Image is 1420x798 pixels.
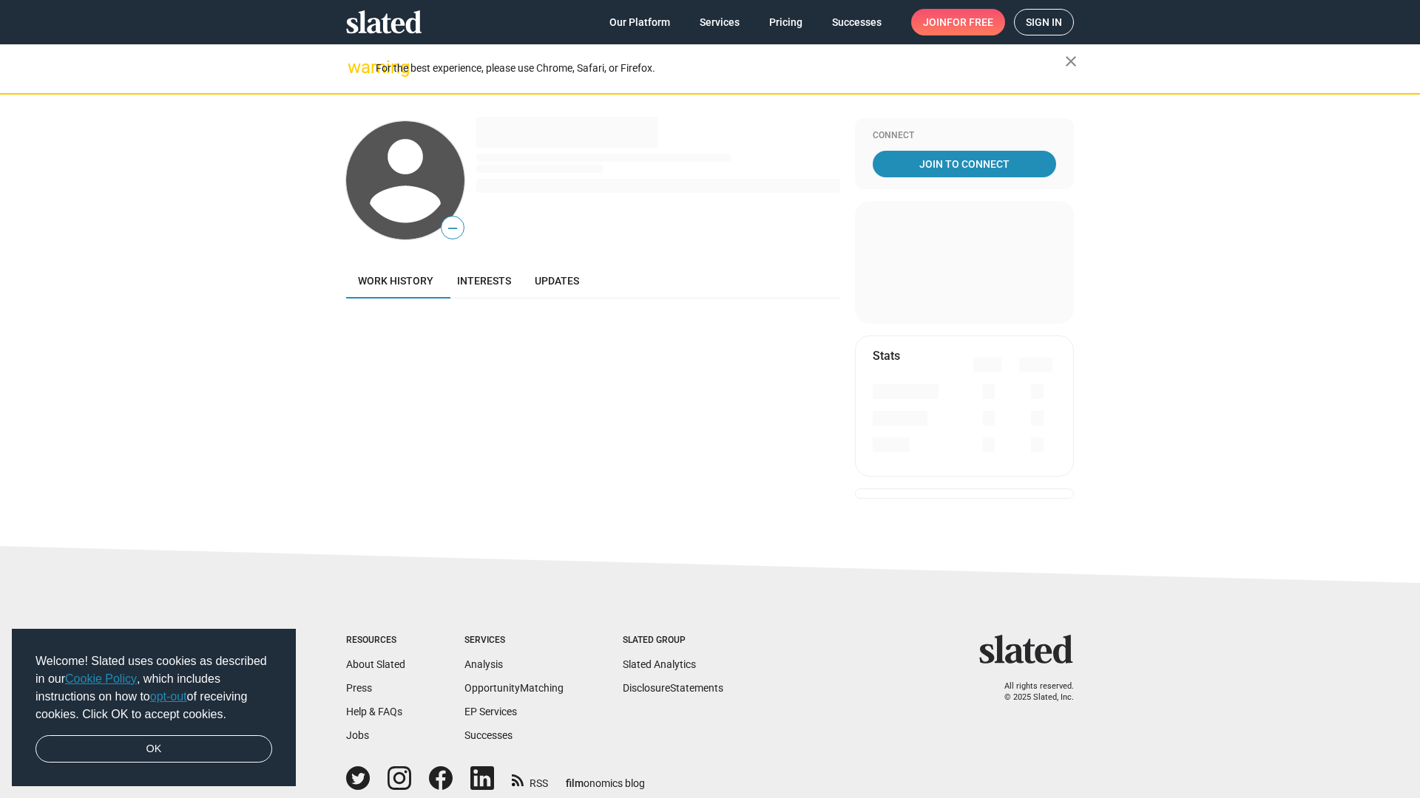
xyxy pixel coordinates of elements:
[535,275,579,287] span: Updates
[623,658,696,670] a: Slated Analytics
[346,658,405,670] a: About Slated
[464,658,503,670] a: Analysis
[688,9,751,35] a: Services
[598,9,682,35] a: Our Platform
[609,9,670,35] span: Our Platform
[1062,52,1080,70] mat-icon: close
[445,263,523,299] a: Interests
[348,58,365,76] mat-icon: warning
[464,706,517,717] a: EP Services
[1014,9,1074,35] a: Sign in
[566,765,645,791] a: filmonomics blog
[346,635,405,647] div: Resources
[346,729,369,741] a: Jobs
[832,9,882,35] span: Successes
[566,777,584,789] span: film
[35,652,272,723] span: Welcome! Slated uses cookies as described in our , which includes instructions on how to of recei...
[873,348,900,364] mat-card-title: Stats
[65,672,137,685] a: Cookie Policy
[623,682,723,694] a: DisclosureStatements
[623,635,723,647] div: Slated Group
[1026,10,1062,35] span: Sign in
[947,9,993,35] span: for free
[35,735,272,763] a: dismiss cookie message
[876,151,1053,177] span: Join To Connect
[757,9,814,35] a: Pricing
[358,275,433,287] span: Work history
[923,9,993,35] span: Join
[873,130,1056,142] div: Connect
[464,682,564,694] a: OpportunityMatching
[989,681,1074,703] p: All rights reserved. © 2025 Slated, Inc.
[12,629,296,787] div: cookieconsent
[769,9,802,35] span: Pricing
[442,219,464,238] span: —
[820,9,893,35] a: Successes
[376,58,1065,78] div: For the best experience, please use Chrome, Safari, or Firefox.
[346,706,402,717] a: Help & FAQs
[346,263,445,299] a: Work history
[512,768,548,791] a: RSS
[464,635,564,647] div: Services
[457,275,511,287] span: Interests
[150,690,187,703] a: opt-out
[911,9,1005,35] a: Joinfor free
[700,9,740,35] span: Services
[346,682,372,694] a: Press
[873,151,1056,177] a: Join To Connect
[464,729,513,741] a: Successes
[523,263,591,299] a: Updates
